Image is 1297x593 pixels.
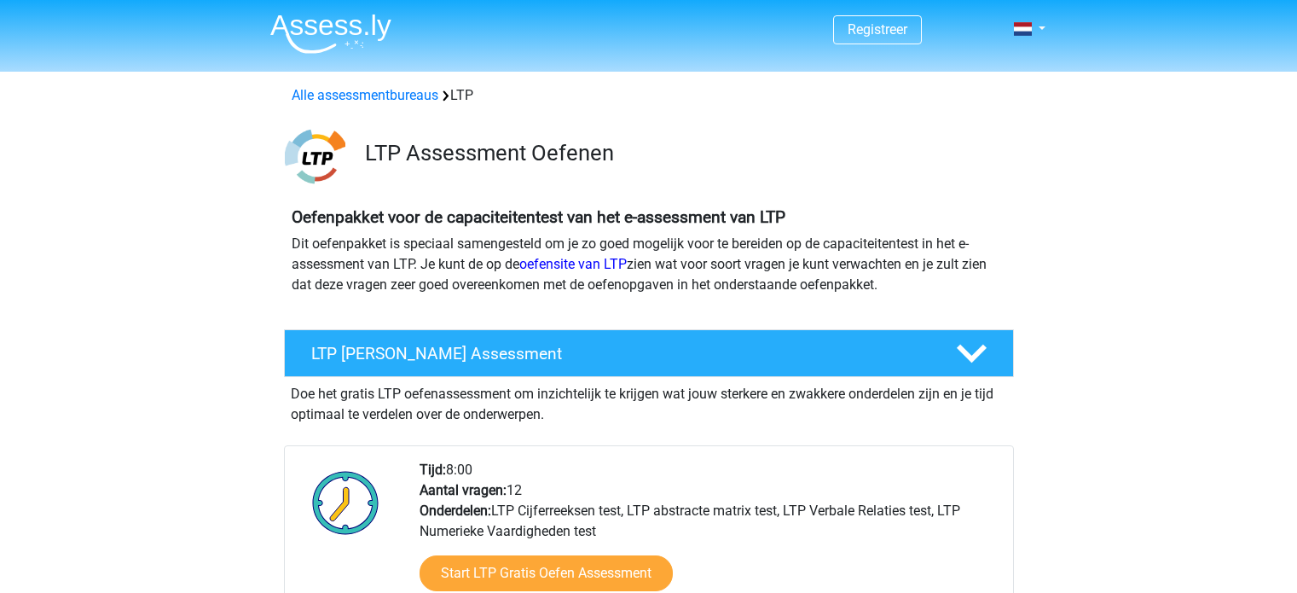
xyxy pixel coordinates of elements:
b: Tijd: [420,462,446,478]
b: Oefenpakket voor de capaciteitentest van het e-assessment van LTP [292,207,785,227]
a: Alle assessmentbureaus [292,87,438,103]
p: Dit oefenpakket is speciaal samengesteld om je zo goed mogelijk voor te bereiden op de capaciteit... [292,234,1006,295]
b: Onderdelen: [420,503,491,519]
a: LTP [PERSON_NAME] Assessment [277,329,1021,377]
a: Start LTP Gratis Oefen Assessment [420,555,673,591]
img: Klok [303,460,389,545]
div: Doe het gratis LTP oefenassessment om inzichtelijk te krijgen wat jouw sterkere en zwakkere onder... [284,377,1014,425]
h3: LTP Assessment Oefenen [365,140,1000,166]
a: oefensite van LTP [519,256,627,272]
a: Registreer [848,21,907,38]
img: ltp.png [285,126,345,187]
div: LTP [285,85,1013,106]
img: Assessly [270,14,391,54]
b: Aantal vragen: [420,482,507,498]
h4: LTP [PERSON_NAME] Assessment [311,344,929,363]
